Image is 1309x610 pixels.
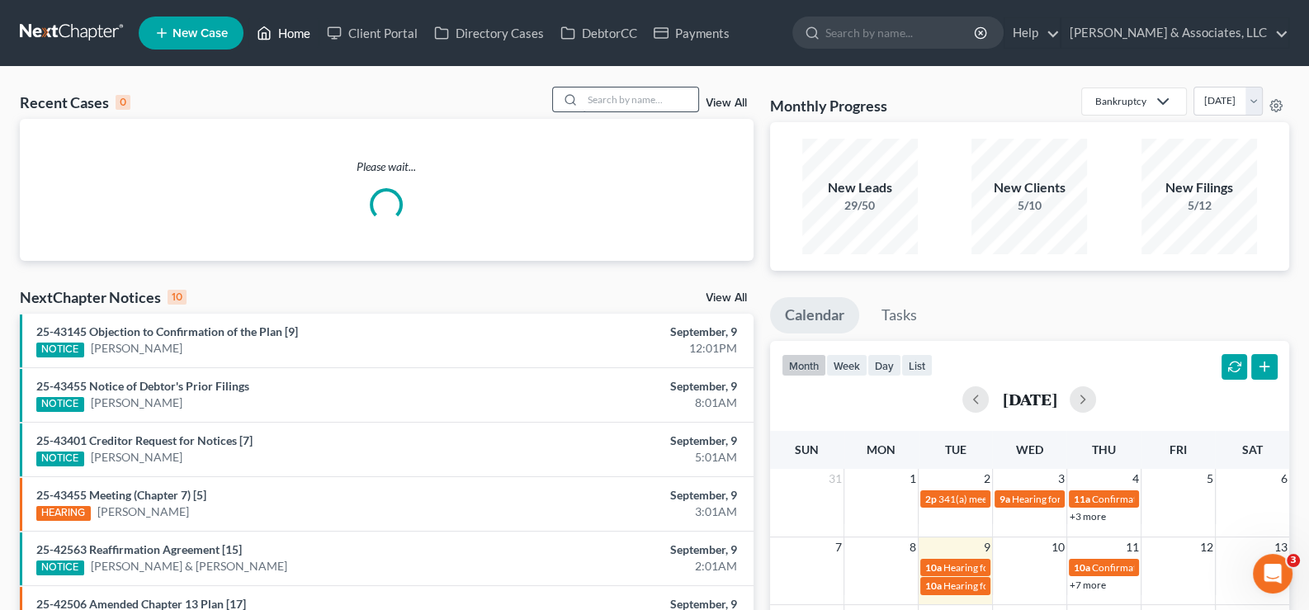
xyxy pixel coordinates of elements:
[908,469,918,489] span: 1
[908,537,918,557] span: 8
[827,469,844,489] span: 31
[1141,197,1257,214] div: 5/12
[20,287,187,307] div: NextChapter Notices
[867,442,896,456] span: Mon
[36,452,84,466] div: NOTICE
[802,197,918,214] div: 29/50
[901,354,933,376] button: list
[925,493,937,505] span: 2p
[1273,537,1289,557] span: 13
[514,340,737,357] div: 12:01PM
[1131,469,1141,489] span: 4
[426,18,552,48] a: Directory Cases
[36,324,298,338] a: 25-43145 Objection to Confirmation of the Plan [9]
[514,449,737,466] div: 5:01AM
[1279,469,1289,489] span: 6
[795,442,819,456] span: Sun
[1074,561,1090,574] span: 10a
[1124,537,1141,557] span: 11
[971,197,1087,214] div: 5/10
[1095,94,1146,108] div: Bankruptcy
[1056,469,1066,489] span: 3
[36,506,91,521] div: HEARING
[1205,469,1215,489] span: 5
[925,561,942,574] span: 10a
[770,297,859,333] a: Calendar
[1092,442,1116,456] span: Thu
[36,397,84,412] div: NOTICE
[36,560,84,575] div: NOTICE
[825,17,976,48] input: Search by name...
[91,558,287,575] a: [PERSON_NAME] & [PERSON_NAME]
[514,487,737,504] div: September, 9
[982,469,992,489] span: 2
[583,87,698,111] input: Search by name...
[1242,442,1263,456] span: Sat
[1092,561,1279,574] span: Confirmation hearing for [PERSON_NAME]
[1061,18,1288,48] a: [PERSON_NAME] & Associates, LLC
[91,340,182,357] a: [PERSON_NAME]
[36,488,206,502] a: 25-43455 Meeting (Chapter 7) [5]
[552,18,645,48] a: DebtorCC
[514,433,737,449] div: September, 9
[867,297,932,333] a: Tasks
[943,579,1072,592] span: Hearing for [PERSON_NAME]
[782,354,826,376] button: month
[1141,178,1257,197] div: New Filings
[36,542,242,556] a: 25-42563 Reaffirmation Agreement [15]
[1050,537,1066,557] span: 10
[97,504,189,520] a: [PERSON_NAME]
[20,92,130,112] div: Recent Cases
[514,395,737,411] div: 8:01AM
[1170,442,1187,456] span: Fri
[706,292,747,304] a: View All
[1004,18,1060,48] a: Help
[770,96,887,116] h3: Monthly Progress
[514,558,737,575] div: 2:01AM
[36,433,253,447] a: 25-43401 Creditor Request for Notices [7]
[971,178,1087,197] div: New Clients
[982,537,992,557] span: 9
[999,493,1010,505] span: 9a
[1198,537,1215,557] span: 12
[514,541,737,558] div: September, 9
[1016,442,1043,456] span: Wed
[943,561,1072,574] span: Hearing for [PERSON_NAME]
[514,324,737,340] div: September, 9
[925,579,942,592] span: 10a
[20,158,754,175] p: Please wait...
[945,442,966,456] span: Tue
[826,354,867,376] button: week
[1074,493,1090,505] span: 11a
[802,178,918,197] div: New Leads
[645,18,738,48] a: Payments
[91,449,182,466] a: [PERSON_NAME]
[938,493,1098,505] span: 341(a) meeting for [PERSON_NAME]
[319,18,426,48] a: Client Portal
[1070,510,1106,523] a: +3 more
[1287,554,1300,567] span: 3
[1070,579,1106,591] a: +7 more
[1092,493,1279,505] span: Confirmation hearing for [PERSON_NAME]
[36,379,249,393] a: 25-43455 Notice of Debtor's Prior Filings
[514,378,737,395] div: September, 9
[1002,390,1056,408] h2: [DATE]
[867,354,901,376] button: day
[172,27,228,40] span: New Case
[248,18,319,48] a: Home
[168,290,187,305] div: 10
[36,343,84,357] div: NOTICE
[1253,554,1292,593] iframe: Intercom live chat
[1012,493,1141,505] span: Hearing for [PERSON_NAME]
[116,95,130,110] div: 0
[834,537,844,557] span: 7
[706,97,747,109] a: View All
[91,395,182,411] a: [PERSON_NAME]
[514,504,737,520] div: 3:01AM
